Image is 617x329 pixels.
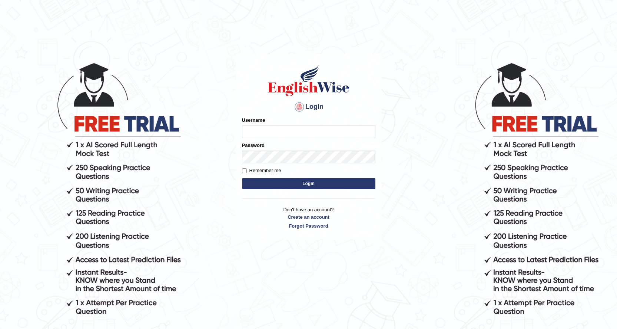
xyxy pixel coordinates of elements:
h4: Login [242,101,375,113]
input: Remember me [242,168,247,173]
button: Login [242,178,375,189]
label: Username [242,117,265,124]
a: Forgot Password [242,222,375,229]
a: Create an account [242,214,375,221]
label: Remember me [242,167,281,174]
label: Password [242,142,265,149]
img: Logo of English Wise sign in for intelligent practice with AI [266,64,351,97]
p: Don't have an account? [242,206,375,229]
